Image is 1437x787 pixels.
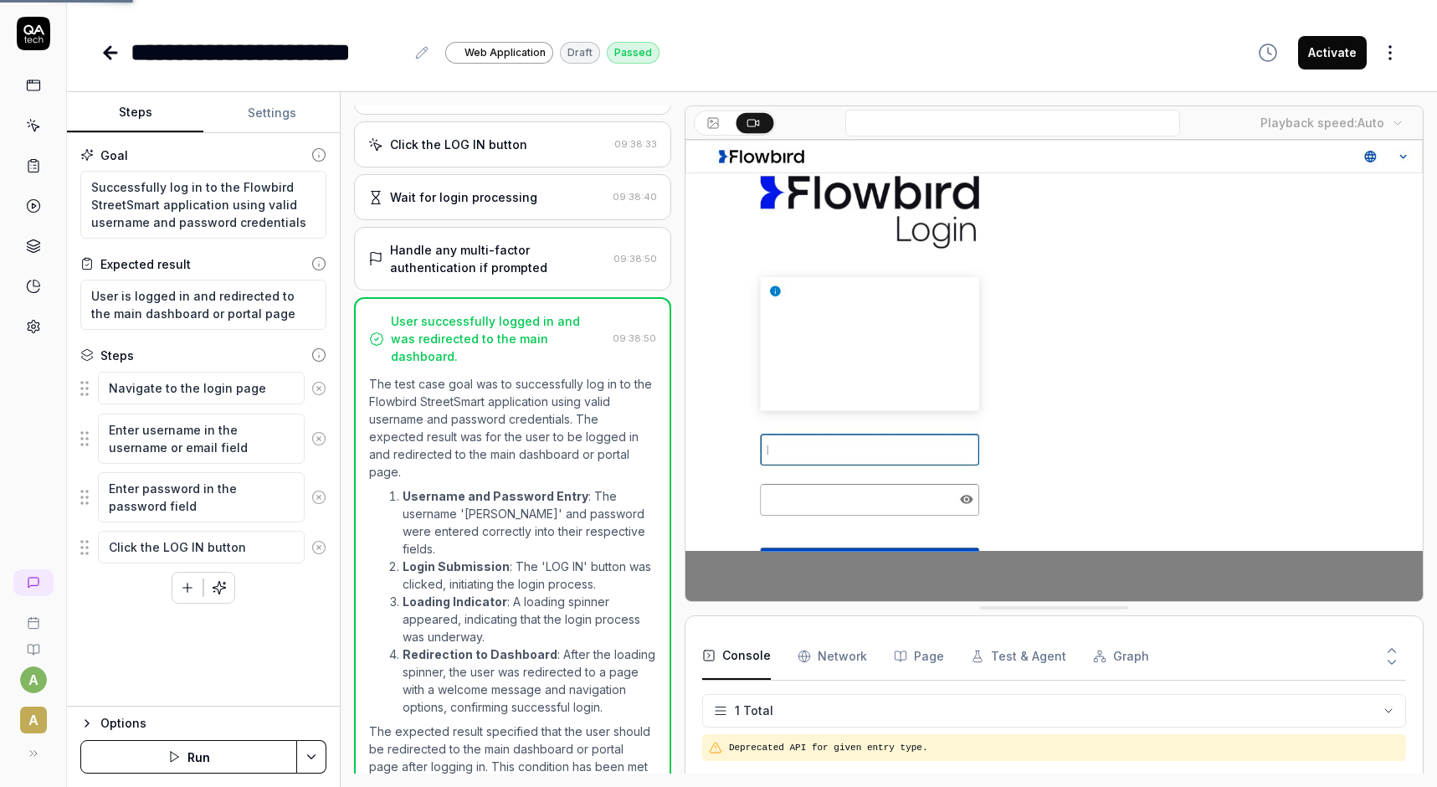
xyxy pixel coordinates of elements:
[80,413,326,465] div: Suggestions
[798,633,867,680] button: Network
[1248,36,1288,69] button: View version history
[369,375,655,481] p: The test case goal was to successfully log in to the Flowbird StreetSmart application using valid...
[305,372,333,405] button: Remove step
[20,707,47,733] span: A
[1260,114,1384,131] div: Playback speed:
[403,647,557,661] strong: Redirection to Dashboard
[894,633,944,680] button: Page
[7,630,59,656] a: Documentation
[100,147,128,164] div: Goal
[403,594,507,609] strong: Loading Indicator
[391,312,605,365] div: User successfully logged in and was redirected to the main dashboard.
[7,603,59,630] a: Book a call with us
[445,41,553,64] a: Web Application
[613,253,657,265] time: 09:38:50
[464,45,546,60] span: Web Application
[80,530,326,565] div: Suggestions
[67,93,203,133] button: Steps
[80,471,326,523] div: Suggestions
[390,188,537,206] div: Wait for login processing
[403,593,655,646] li: : A loading spinner appeared, indicating that the login process was underway.
[1298,36,1367,69] button: Activate
[971,633,1066,680] button: Test & Agent
[80,740,297,774] button: Run
[80,713,326,733] button: Options
[390,136,527,153] div: Click the LOG IN button
[305,531,333,564] button: Remove step
[390,241,606,276] div: Handle any multi-factor authentication if prompted
[203,93,340,133] button: Settings
[614,138,657,150] time: 09:38:33
[7,693,59,737] button: A
[560,42,600,64] div: Draft
[80,371,326,406] div: Suggestions
[403,646,655,716] li: : After the loading spinner, the user was redirected to a page with a welcome message and navigat...
[20,666,47,693] button: a
[305,481,333,514] button: Remove step
[613,332,656,344] time: 09:38:50
[607,42,659,64] div: Passed
[100,713,326,733] div: Options
[100,347,134,364] div: Steps
[1093,633,1149,680] button: Graph
[100,255,191,273] div: Expected result
[403,559,510,574] strong: Login Submission
[613,191,657,203] time: 09:38:40
[729,741,1399,755] pre: Deprecated API for given entry type.
[403,487,655,558] li: : The username '[PERSON_NAME]' and password were entered correctly into their respective fields.
[702,633,771,680] button: Console
[403,558,655,593] li: : The 'LOG IN' button was clicked, initiating the login process.
[403,489,588,503] strong: Username and Password Entry
[305,422,333,455] button: Remove step
[13,569,54,596] a: New conversation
